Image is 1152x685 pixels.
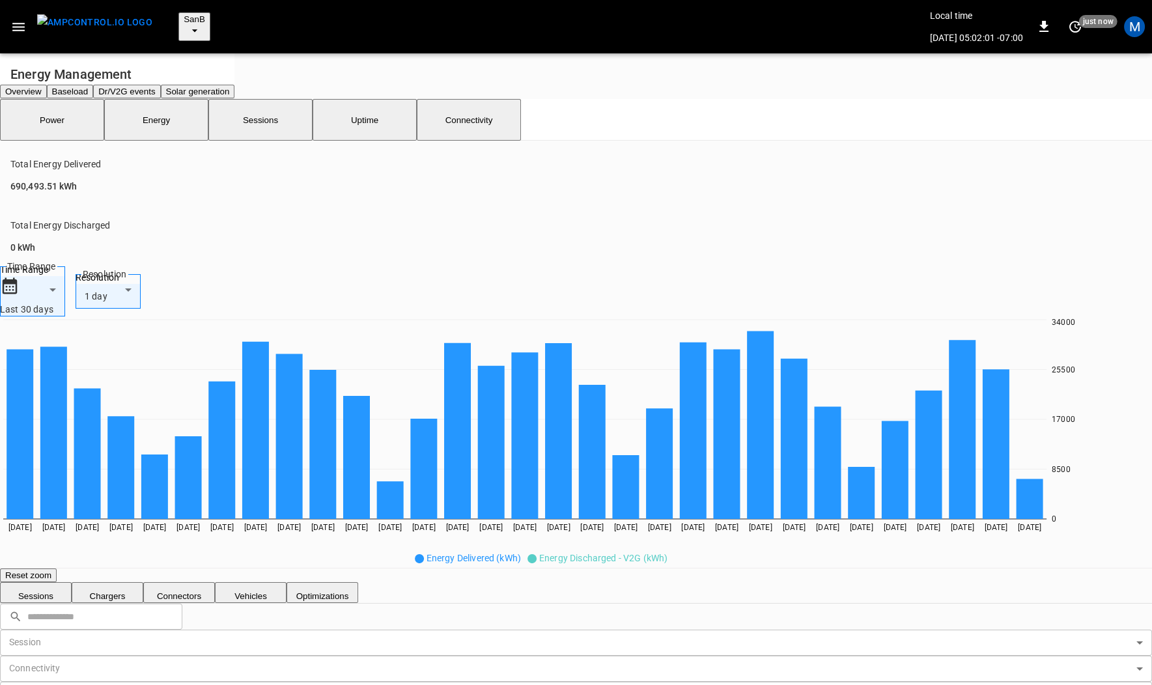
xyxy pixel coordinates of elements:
[184,14,205,24] span: SanB
[427,553,521,563] span: Energy Delivered (kWh)
[816,523,839,532] tspan: [DATE]
[749,523,772,532] tspan: [DATE]
[37,14,152,31] img: ampcontrol.io logo
[883,523,906,532] tspan: [DATE]
[614,523,638,532] tspan: [DATE]
[539,553,667,563] span: Energy Discharged - V2G (kWh)
[143,523,167,532] tspan: [DATE]
[143,582,215,603] button: show latest connectors
[244,523,268,532] tspan: [DATE]
[161,85,235,98] button: Solar generation
[104,99,208,141] button: Energy
[208,99,313,141] button: Sessions
[76,284,171,309] div: 1 day
[580,523,604,532] tspan: [DATE]
[32,10,158,43] button: menu
[985,523,1008,532] tspan: [DATE]
[93,85,160,98] button: Dr/V2G events
[1052,514,1056,524] tspan: 0
[277,523,301,532] tspan: [DATE]
[1124,16,1145,37] div: profile-icon
[378,523,402,532] tspan: [DATE]
[850,523,873,532] tspan: [DATE]
[1052,365,1075,374] tspan: 25500
[72,582,143,603] button: show latest charge points
[951,523,974,532] tspan: [DATE]
[210,523,234,532] tspan: [DATE]
[10,158,1110,171] p: Total Energy Delivered
[648,523,671,532] tspan: [DATE]
[47,85,94,98] button: Baseload
[8,523,32,532] tspan: [DATE]
[76,523,99,532] tspan: [DATE]
[417,99,521,141] button: Connectivity
[287,582,358,603] button: show latest optimizations
[513,523,537,532] tspan: [DATE]
[930,31,1023,44] p: [DATE] 05:02:01 -07:00
[313,99,417,141] button: Uptime
[1052,415,1075,424] tspan: 17000
[681,523,705,532] tspan: [DATE]
[311,523,335,532] tspan: [DATE]
[715,523,738,532] tspan: [DATE]
[109,523,133,532] tspan: [DATE]
[1065,16,1086,37] button: set refresh interval
[178,12,210,41] button: SanB
[412,523,436,532] tspan: [DATE]
[479,523,503,532] tspan: [DATE]
[1052,465,1071,474] tspan: 8500
[1079,15,1117,28] span: just now
[1052,318,1075,327] tspan: 34000
[10,180,1110,194] h6: 690,493.51 kWh
[10,219,1110,232] p: Total Energy Discharged
[42,523,66,532] tspan: [DATE]
[215,582,287,603] button: show latest vehicles
[345,523,369,532] tspan: [DATE]
[930,9,1023,22] p: Local time
[1018,523,1041,532] tspan: [DATE]
[547,523,570,532] tspan: [DATE]
[10,241,1110,255] h6: 0 kWh
[917,523,940,532] tspan: [DATE]
[782,523,806,532] tspan: [DATE]
[76,271,141,284] label: Resolution
[446,523,470,532] tspan: [DATE]
[176,523,200,532] tspan: [DATE]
